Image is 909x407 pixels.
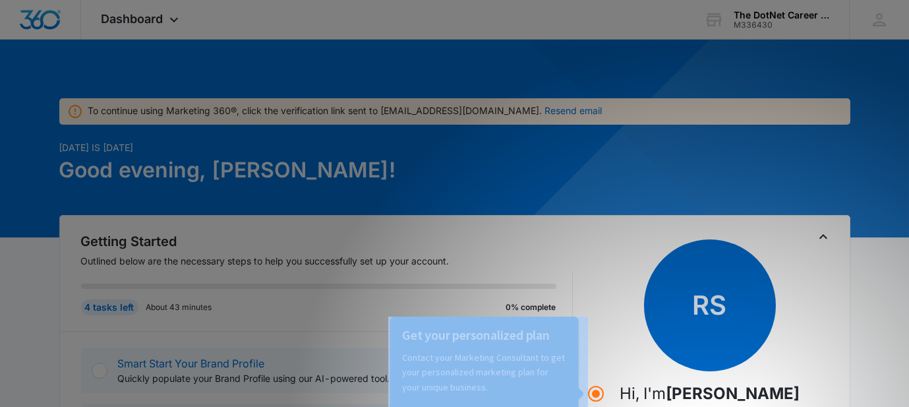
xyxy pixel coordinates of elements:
[81,299,138,315] div: 4 tasks left
[14,10,178,27] h3: Get your personalized plan
[118,357,265,370] a: Smart Start Your Brand Profile
[59,141,581,154] p: [DATE] is [DATE]
[14,34,178,122] p: Contact your Marketing Consultant to get your personalized marketing plan for your unique busines...
[545,106,602,115] button: Resend email
[146,301,212,313] p: About 43 minutes
[118,371,469,385] p: Quickly populate your Brand Profile using our AI-powered tool.
[81,232,573,251] h2: Getting Started
[59,154,581,186] h1: Good evening, [PERSON_NAME]!
[14,131,20,141] span: ⊘
[14,131,65,141] a: Hide these tips
[506,301,556,313] p: 0% complete
[101,12,163,26] span: Dashboard
[620,382,800,406] p: Hi, I'm
[88,104,602,117] div: To continue using Marketing 360®, click the verification link sent to [EMAIL_ADDRESS][DOMAIN_NAME].
[815,229,831,245] button: Toggle Collapse
[81,254,573,268] p: Outlined below are the necessary steps to help you successfully set up your account.
[734,10,830,20] div: account name
[734,20,830,30] div: account id
[666,384,800,403] strong: [PERSON_NAME]
[644,239,776,371] span: RS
